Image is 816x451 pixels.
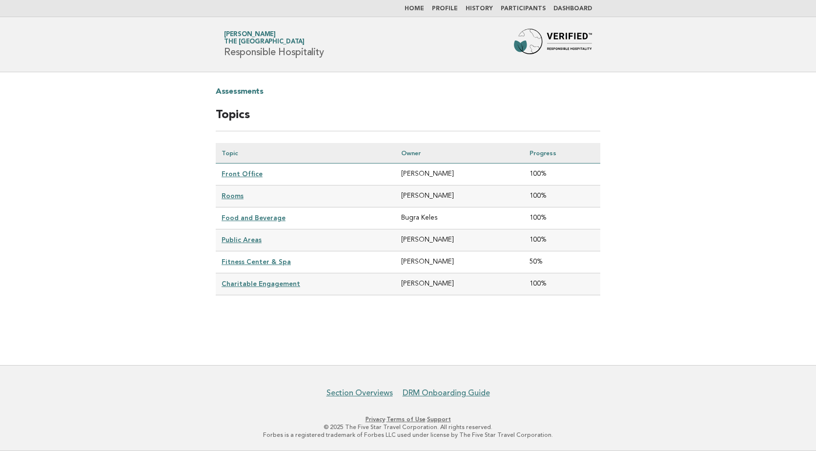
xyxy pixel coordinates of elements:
[395,207,524,229] td: Bugra Keles
[524,207,600,229] td: 100%
[395,273,524,295] td: [PERSON_NAME]
[222,236,262,244] a: Public Areas
[524,185,600,207] td: 100%
[395,185,524,207] td: [PERSON_NAME]
[403,388,490,398] a: DRM Onboarding Guide
[432,6,458,12] a: Profile
[524,164,600,185] td: 100%
[109,431,707,439] p: Forbes is a registered trademark of Forbes LLC used under license by The Five Star Travel Corpora...
[395,229,524,251] td: [PERSON_NAME]
[524,143,600,164] th: Progress
[395,251,524,273] td: [PERSON_NAME]
[222,258,291,266] a: Fitness Center & Spa
[514,29,592,60] img: Forbes Travel Guide
[216,143,395,164] th: Topic
[395,164,524,185] td: [PERSON_NAME]
[222,170,263,178] a: Front Office
[224,31,305,45] a: [PERSON_NAME]The [GEOGRAPHIC_DATA]
[524,273,600,295] td: 100%
[387,416,426,423] a: Terms of Use
[501,6,546,12] a: Participants
[326,388,393,398] a: Section Overviews
[222,192,244,200] a: Rooms
[222,280,300,287] a: Charitable Engagement
[222,214,286,222] a: Food and Beverage
[216,107,600,131] h2: Topics
[405,6,424,12] a: Home
[395,143,524,164] th: Owner
[427,416,451,423] a: Support
[216,84,264,100] a: Assessments
[366,416,385,423] a: Privacy
[524,251,600,273] td: 50%
[524,229,600,251] td: 100%
[224,39,305,45] span: The [GEOGRAPHIC_DATA]
[553,6,592,12] a: Dashboard
[466,6,493,12] a: History
[109,415,707,423] p: · ·
[109,423,707,431] p: © 2025 The Five Star Travel Corporation. All rights reserved.
[224,32,324,57] h1: Responsible Hospitality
